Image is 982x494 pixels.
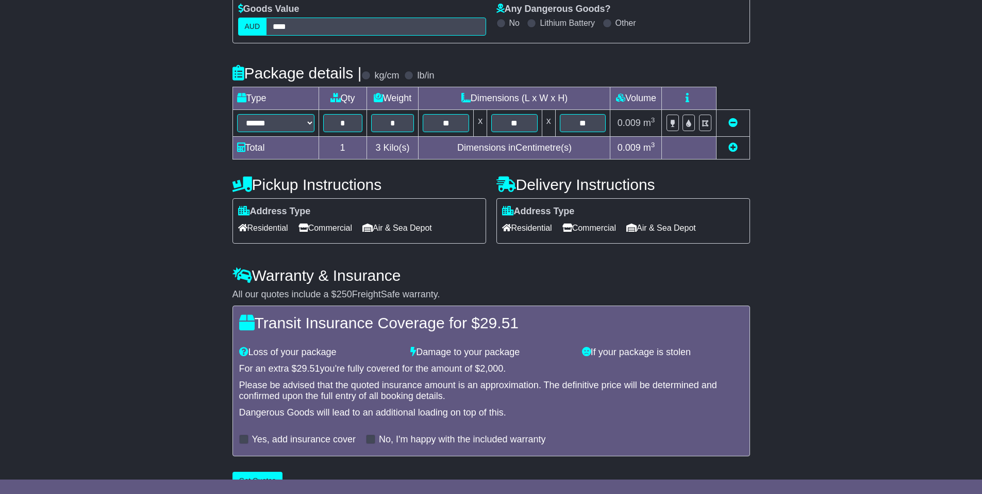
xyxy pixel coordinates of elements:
span: 29.51 [480,314,519,331]
label: Any Dangerous Goods? [496,4,611,15]
span: Commercial [562,220,616,236]
td: Weight [367,87,419,110]
a: Add new item [728,142,738,153]
h4: Warranty & Insurance [232,267,750,284]
label: Address Type [238,206,311,217]
label: Other [615,18,636,28]
td: Qty [319,87,367,110]
h4: Delivery Instructions [496,176,750,193]
td: Kilo(s) [367,137,419,160]
span: Residential [502,220,552,236]
span: 2,000 [480,363,503,374]
label: lb/in [417,70,434,82]
span: 0.009 [618,142,641,153]
td: x [542,110,555,137]
span: 29.51 [297,363,320,374]
label: kg/cm [374,70,399,82]
div: If your package is stolen [577,347,748,358]
td: Volume [610,87,662,110]
span: Residential [238,220,288,236]
sup: 3 [651,141,655,149]
button: Get Quotes [232,472,283,490]
label: Address Type [502,206,575,217]
h4: Transit Insurance Coverage for $ [239,314,743,331]
sup: 3 [651,116,655,124]
h4: Package details | [232,65,362,82]
label: No, I'm happy with the included warranty [379,434,546,445]
div: For an extra $ you're fully covered for the amount of $ . [239,363,743,375]
span: Commercial [298,220,352,236]
span: 0.009 [618,118,641,128]
td: Type [232,87,319,110]
td: 1 [319,137,367,160]
h4: Pickup Instructions [232,176,486,193]
span: m [643,118,655,128]
label: AUD [238,18,267,36]
td: Total [232,137,319,160]
span: 3 [375,142,380,153]
label: Lithium Battery [540,18,595,28]
td: Dimensions in Centimetre(s) [419,137,610,160]
td: Dimensions (L x W x H) [419,87,610,110]
div: All our quotes include a $ FreightSafe warranty. [232,289,750,300]
div: Please be advised that the quoted insurance amount is an approximation. The definitive price will... [239,380,743,402]
td: x [474,110,487,137]
div: Loss of your package [234,347,406,358]
span: m [643,142,655,153]
span: Air & Sea Depot [362,220,432,236]
div: Dangerous Goods will lead to an additional loading on top of this. [239,407,743,419]
span: 250 [337,289,352,299]
label: Yes, add insurance cover [252,434,356,445]
label: No [509,18,520,28]
a: Remove this item [728,118,738,128]
span: Air & Sea Depot [626,220,696,236]
label: Goods Value [238,4,299,15]
div: Damage to your package [405,347,577,358]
